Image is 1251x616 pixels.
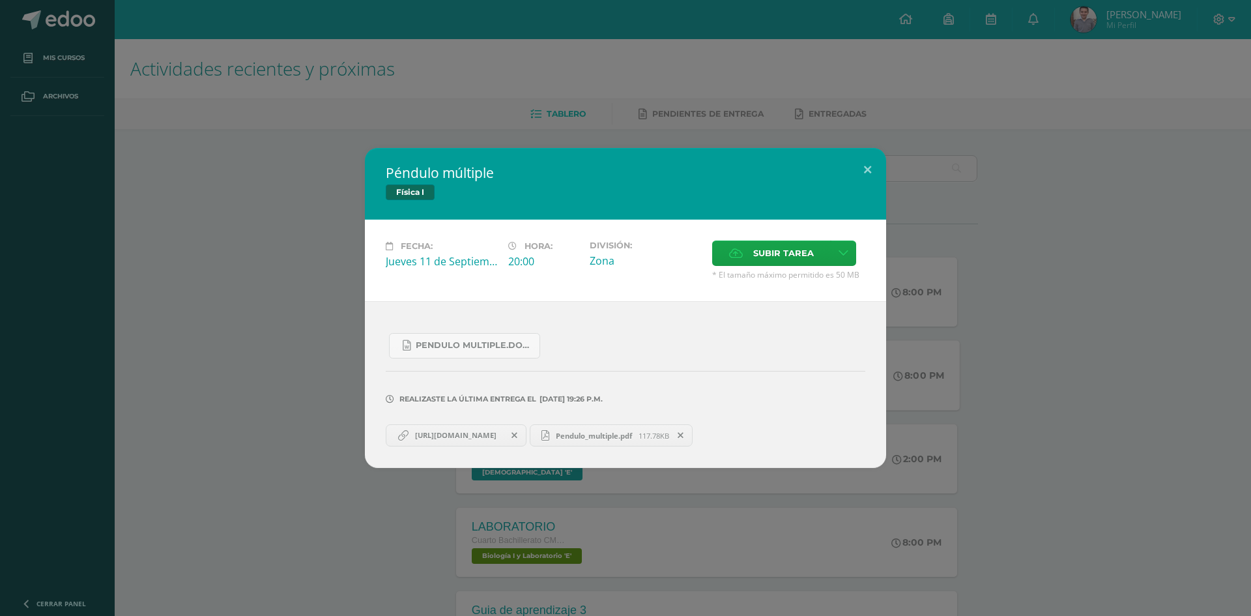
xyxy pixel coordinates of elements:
div: Jueves 11 de Septiembre [386,254,498,269]
span: Pendulo multiple.docx [416,340,533,351]
div: 20:00 [508,254,579,269]
span: Física I [386,184,435,200]
a: Pendulo_multiple.pdf 117.78KB [530,424,693,447]
span: 117.78KB [639,431,669,441]
a: Pendulo multiple.docx [389,333,540,359]
span: Pendulo_multiple.pdf [549,431,639,441]
span: Realizaste la última entrega el [399,394,536,403]
span: Hora: [525,241,553,251]
span: Remover entrega [504,428,526,443]
div: Zona [590,254,702,268]
button: Close (Esc) [849,148,886,192]
span: Subir tarea [753,241,814,265]
a: [URL][DOMAIN_NAME] [386,424,526,447]
span: Remover entrega [670,428,692,443]
span: Fecha: [401,241,433,251]
label: División: [590,241,702,250]
h2: Péndulo múltiple [386,164,865,182]
span: * El tamaño máximo permitido es 50 MB [712,269,865,280]
span: [URL][DOMAIN_NAME] [409,430,503,441]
